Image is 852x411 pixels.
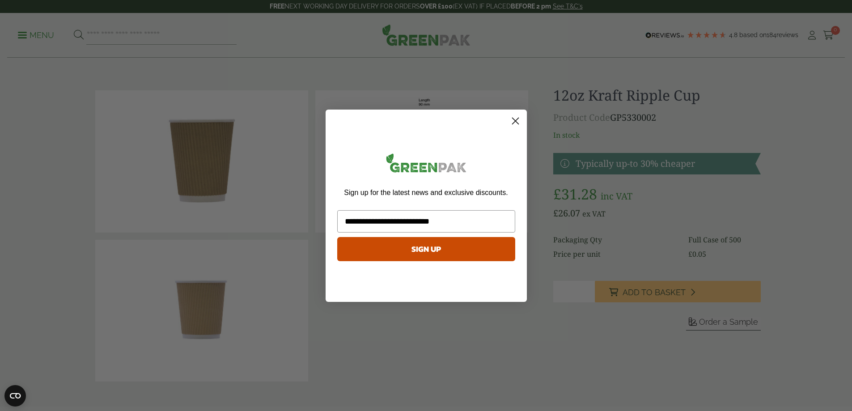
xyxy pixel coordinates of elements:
[337,237,515,261] button: SIGN UP
[337,150,515,180] img: greenpak_logo
[4,385,26,407] button: Open CMP widget
[344,189,508,196] span: Sign up for the latest news and exclusive discounts.
[508,113,523,129] button: Close dialog
[337,210,515,233] input: Email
